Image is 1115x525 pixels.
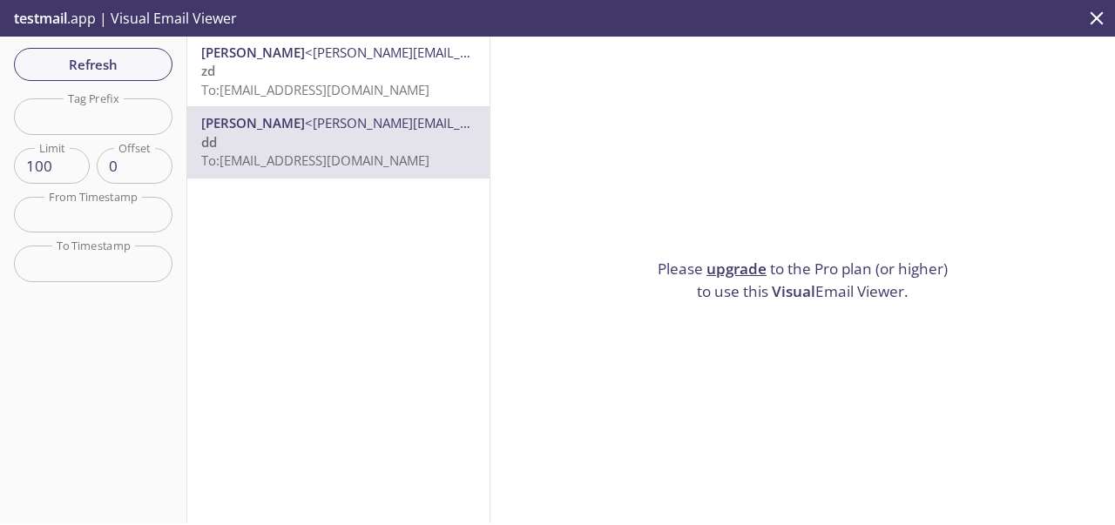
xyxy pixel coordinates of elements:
span: testmail [14,9,67,28]
button: Refresh [14,48,172,81]
span: <[PERSON_NAME][EMAIL_ADDRESS][DOMAIN_NAME]> [305,114,631,131]
span: [PERSON_NAME] [201,114,305,131]
div: [PERSON_NAME]<[PERSON_NAME][EMAIL_ADDRESS][DOMAIN_NAME]>ddTo:[EMAIL_ADDRESS][DOMAIN_NAME] [187,107,490,177]
span: [PERSON_NAME] [201,44,305,61]
div: [PERSON_NAME]<[PERSON_NAME][EMAIL_ADDRESS][DOMAIN_NAME]>zdTo:[EMAIL_ADDRESS][DOMAIN_NAME] [187,37,490,106]
span: To: [EMAIL_ADDRESS][DOMAIN_NAME] [201,151,429,169]
span: Refresh [28,53,159,76]
span: zd [201,62,215,79]
p: Please to the Pro plan (or higher) to use this Email Viewer. [651,258,956,302]
span: To: [EMAIL_ADDRESS][DOMAIN_NAME] [201,81,429,98]
nav: emails [187,37,490,178]
a: upgrade [706,259,767,279]
span: <[PERSON_NAME][EMAIL_ADDRESS][DOMAIN_NAME]> [305,44,631,61]
span: Visual [772,281,815,301]
span: dd [201,133,217,151]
